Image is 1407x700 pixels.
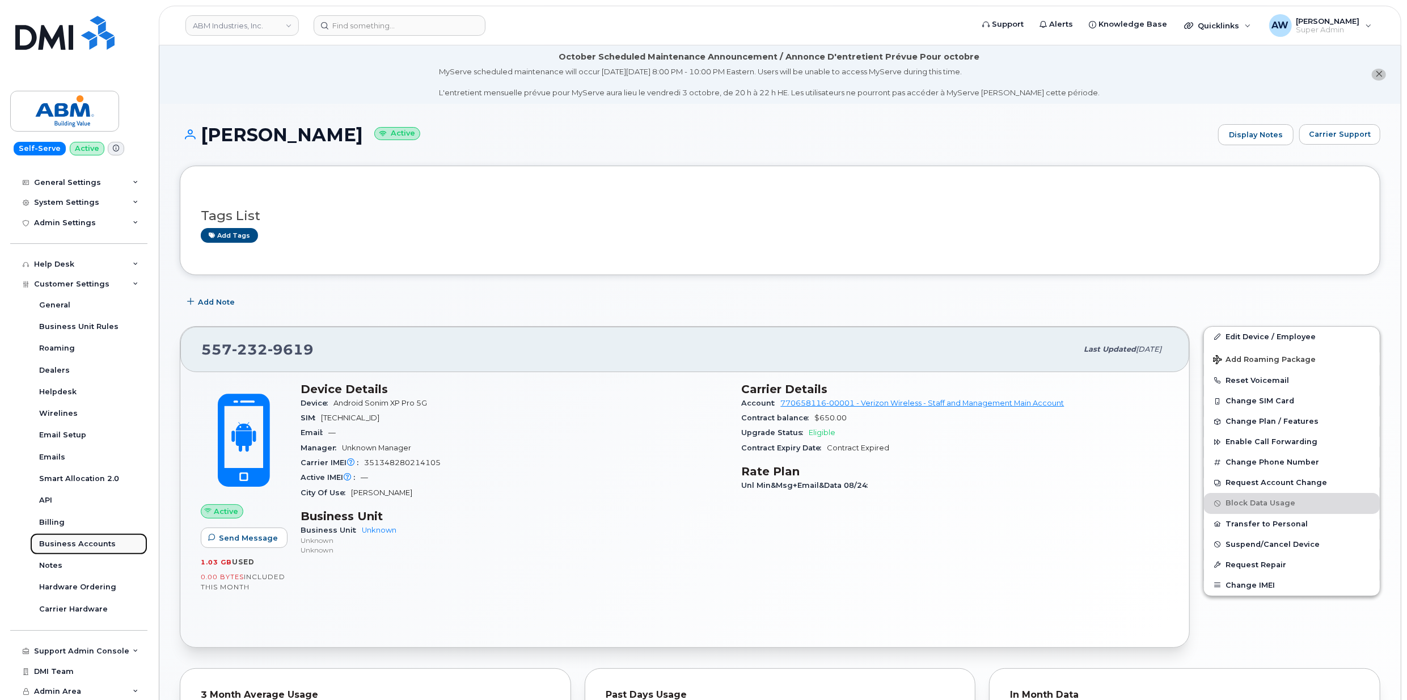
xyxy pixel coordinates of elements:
[219,533,278,543] span: Send Message
[301,458,364,467] span: Carrier IMEI
[333,399,427,407] span: Android Sonim XP Pro 5G
[1204,432,1380,452] button: Enable Call Forwarding
[742,465,1169,478] h3: Rate Plan
[1204,514,1380,534] button: Transfer to Personal
[301,488,351,497] span: City Of Use
[742,444,827,452] span: Contract Expiry Date
[232,341,268,358] span: 232
[301,545,728,555] p: Unknown
[198,297,235,307] span: Add Note
[1204,327,1380,347] a: Edit Device / Employee
[742,481,874,490] span: Unl Min&Msg+Email&Data 08/24
[1084,345,1136,353] span: Last updated
[374,127,420,140] small: Active
[1204,411,1380,432] button: Change Plan / Features
[815,414,847,422] span: $650.00
[201,528,288,548] button: Send Message
[342,444,411,452] span: Unknown Manager
[1204,555,1380,575] button: Request Repair
[232,558,255,566] span: used
[1372,69,1386,81] button: close notification
[827,444,890,452] span: Contract Expired
[742,428,809,437] span: Upgrade Status
[301,473,361,482] span: Active IMEI
[1213,355,1316,366] span: Add Roaming Package
[742,382,1169,396] h3: Carrier Details
[1226,540,1320,549] span: Suspend/Cancel Device
[180,292,244,313] button: Add Note
[268,341,314,358] span: 9619
[1218,124,1294,146] a: Display Notes
[301,399,333,407] span: Device
[1226,438,1317,446] span: Enable Call Forwarding
[201,341,314,358] span: 557
[809,428,836,437] span: Eligible
[1204,534,1380,555] button: Suspend/Cancel Device
[364,458,441,467] span: 351348280214105
[1226,418,1319,426] span: Change Plan / Features
[180,125,1212,145] h1: [PERSON_NAME]
[201,572,285,591] span: included this month
[301,526,362,534] span: Business Unit
[301,535,728,545] p: Unknown
[361,473,368,482] span: —
[201,228,258,242] a: Add tags
[1204,370,1380,391] button: Reset Voicemail
[1309,129,1371,140] span: Carrier Support
[439,66,1100,98] div: MyServe scheduled maintenance will occur [DATE][DATE] 8:00 PM - 10:00 PM Eastern. Users will be u...
[351,488,412,497] span: [PERSON_NAME]
[301,414,321,422] span: SIM
[201,573,244,581] span: 0.00 Bytes
[362,526,396,534] a: Unknown
[328,428,336,437] span: —
[201,209,1359,223] h3: Tags List
[559,51,980,63] div: October Scheduled Maintenance Announcement / Annonce D'entretient Prévue Pour octobre
[1204,493,1380,513] button: Block Data Usage
[1136,345,1161,353] span: [DATE]
[1299,124,1380,145] button: Carrier Support
[201,558,232,566] span: 1.03 GB
[214,506,238,517] span: Active
[301,509,728,523] h3: Business Unit
[301,444,342,452] span: Manager
[301,428,328,437] span: Email
[1204,473,1380,493] button: Request Account Change
[781,399,1064,407] a: 770658116-00001 - Verizon Wireless - Staff and Management Main Account
[301,382,728,396] h3: Device Details
[1204,391,1380,411] button: Change SIM Card
[321,414,379,422] span: [TECHNICAL_ID]
[1204,575,1380,596] button: Change IMEI
[1204,347,1380,370] button: Add Roaming Package
[742,399,781,407] span: Account
[1204,452,1380,473] button: Change Phone Number
[742,414,815,422] span: Contract balance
